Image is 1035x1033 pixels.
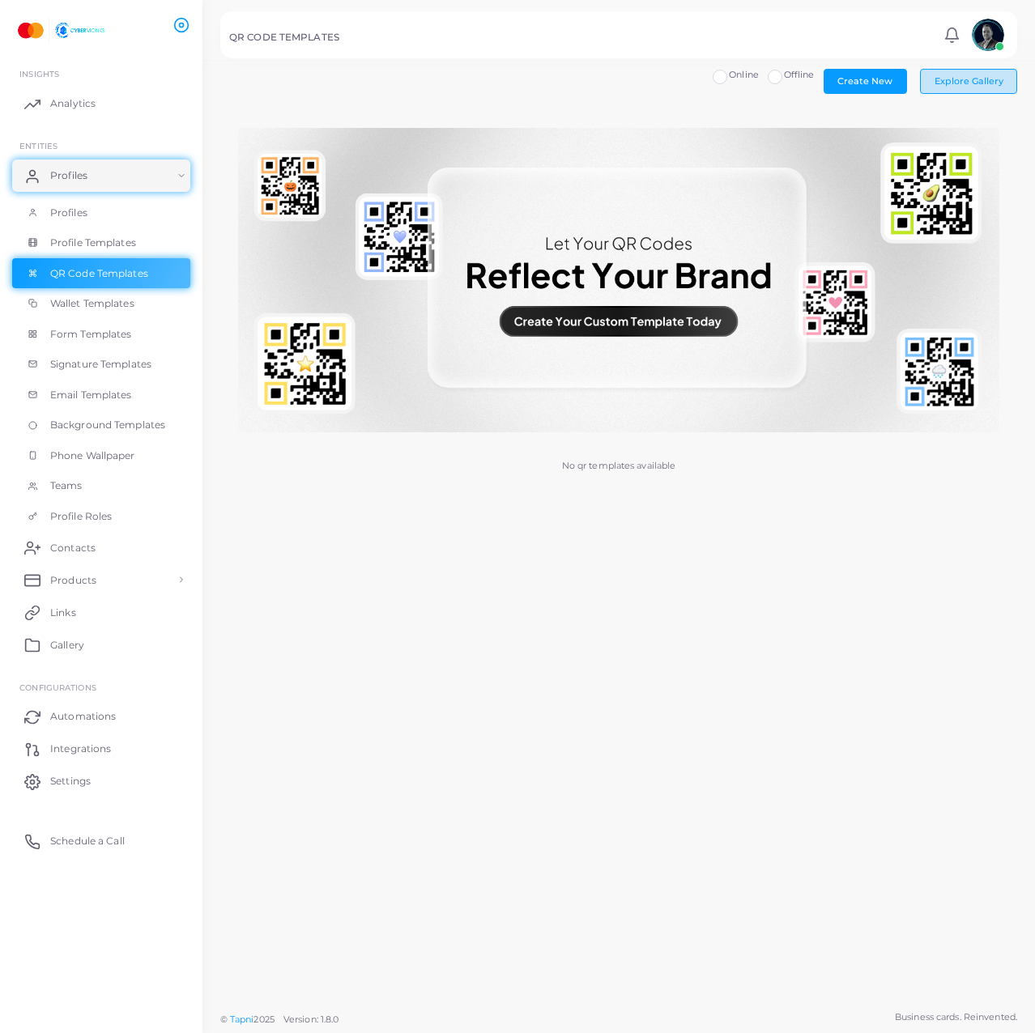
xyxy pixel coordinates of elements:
p: No qr templates available [562,459,676,473]
span: Analytics [50,96,96,111]
span: QR Code Templates [50,266,148,281]
span: Business cards. Reinvented. [895,1010,1017,1024]
a: Automations [12,700,190,733]
a: avatar [967,19,1008,51]
span: Version: 1.8.0 [283,1014,339,1025]
h5: QR CODE TEMPLATES [229,32,339,43]
span: Email Templates [50,388,132,402]
span: Integrations [50,742,111,756]
a: Teams [12,470,190,501]
a: Phone Wallpaper [12,440,190,471]
span: Form Templates [50,327,132,342]
span: Links [50,606,76,620]
span: Automations [50,709,116,724]
span: Profile Templates [50,236,136,250]
span: Profile Roles [50,509,112,524]
span: Products [50,573,96,588]
button: Create New [824,69,907,93]
a: QR Code Templates [12,258,190,289]
span: INSIGHTS [19,69,59,79]
a: Gallery [12,628,190,661]
a: Schedule a Call [12,825,190,857]
a: Analytics [12,87,190,120]
span: Create New [837,75,892,87]
a: Form Templates [12,319,190,350]
img: avatar [972,19,1004,51]
a: Settings [12,765,190,797]
img: logo [15,15,104,45]
img: No qr templates [238,128,999,432]
span: ENTITIES [19,141,57,151]
span: Configurations [19,682,96,692]
span: Profiles [50,168,87,183]
a: Profile Roles [12,501,190,532]
span: Contacts [50,541,96,555]
a: Wallet Templates [12,288,190,319]
button: Explore Gallery [920,69,1017,93]
a: Profiles [12,198,190,228]
span: Teams [50,478,83,493]
span: Wallet Templates [50,296,134,311]
span: Offline [784,69,815,80]
a: Contacts [12,531,190,563]
span: Phone Wallpaper [50,448,135,463]
span: © [220,1013,339,1027]
span: Settings [50,774,91,789]
a: Integrations [12,733,190,765]
a: Products [12,563,190,596]
span: Background Templates [50,418,165,432]
a: Profile Templates [12,227,190,258]
a: Profiles [12,159,190,192]
span: Signature Templates [50,357,151,372]
a: Signature Templates [12,349,190,380]
a: Tapni [230,1014,254,1025]
a: Background Templates [12,410,190,440]
a: Email Templates [12,380,190,410]
span: Profiles [50,206,87,220]
span: Gallery [50,638,84,653]
span: Explore Gallery [935,75,1003,87]
a: Links [12,596,190,628]
span: 2025 [253,1013,274,1027]
span: Online [729,69,759,80]
span: Schedule a Call [50,834,125,848]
